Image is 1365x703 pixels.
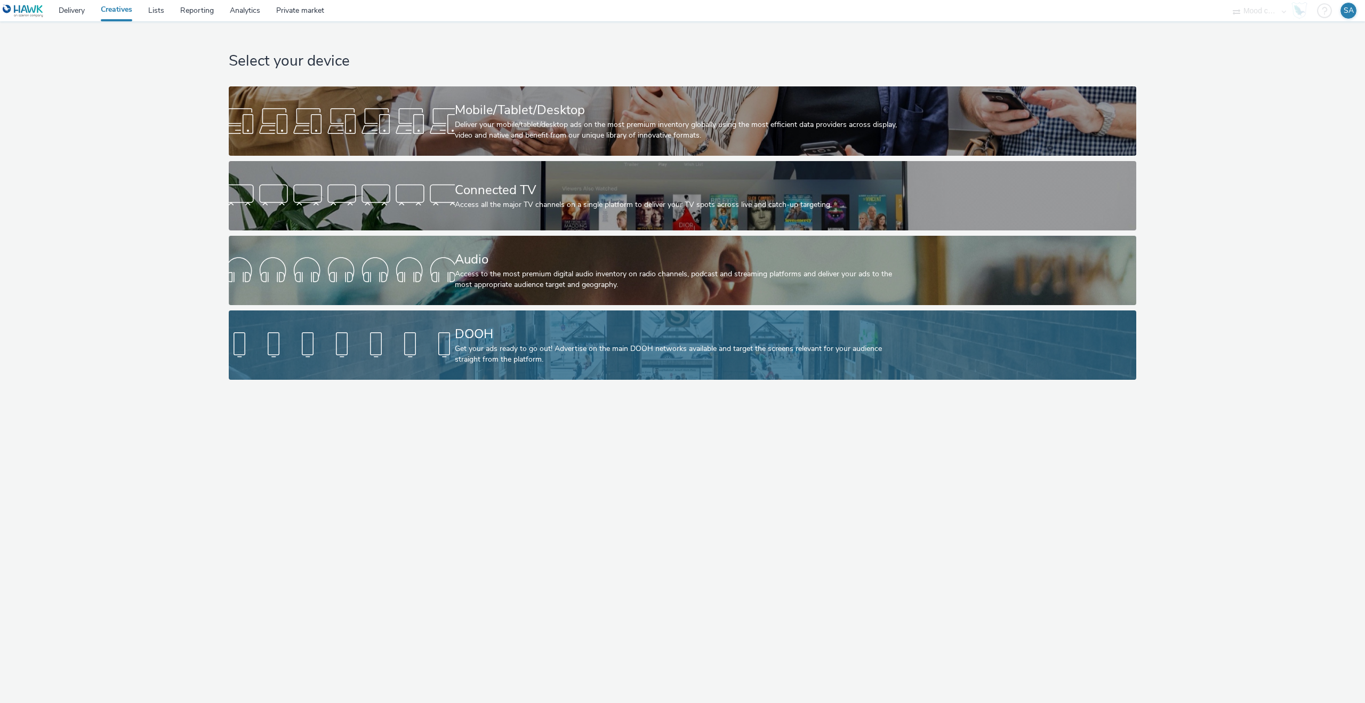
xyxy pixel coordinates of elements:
a: Connected TVAccess all the major TV channels on a single platform to deliver your TV spots across... [229,161,1136,230]
a: Mobile/Tablet/DesktopDeliver your mobile/tablet/desktop ads on the most premium inventory globall... [229,86,1136,156]
div: Deliver your mobile/tablet/desktop ads on the most premium inventory globally using the most effi... [455,119,906,141]
a: Hawk Academy [1291,2,1312,19]
a: AudioAccess to the most premium digital audio inventory on radio channels, podcast and streaming ... [229,236,1136,305]
div: Access all the major TV channels on a single platform to deliver your TV spots across live and ca... [455,199,906,210]
img: undefined Logo [3,4,44,18]
img: Hawk Academy [1291,2,1307,19]
div: Mobile/Tablet/Desktop [455,101,906,119]
div: Audio [455,250,906,269]
div: Get your ads ready to go out! Advertise on the main DOOH networks available and target the screen... [455,343,906,365]
a: DOOHGet your ads ready to go out! Advertise on the main DOOH networks available and target the sc... [229,310,1136,380]
div: SA [1344,3,1354,19]
div: DOOH [455,325,906,343]
div: Access to the most premium digital audio inventory on radio channels, podcast and streaming platf... [455,269,906,291]
h1: Select your device [229,51,1136,71]
div: Connected TV [455,181,906,199]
